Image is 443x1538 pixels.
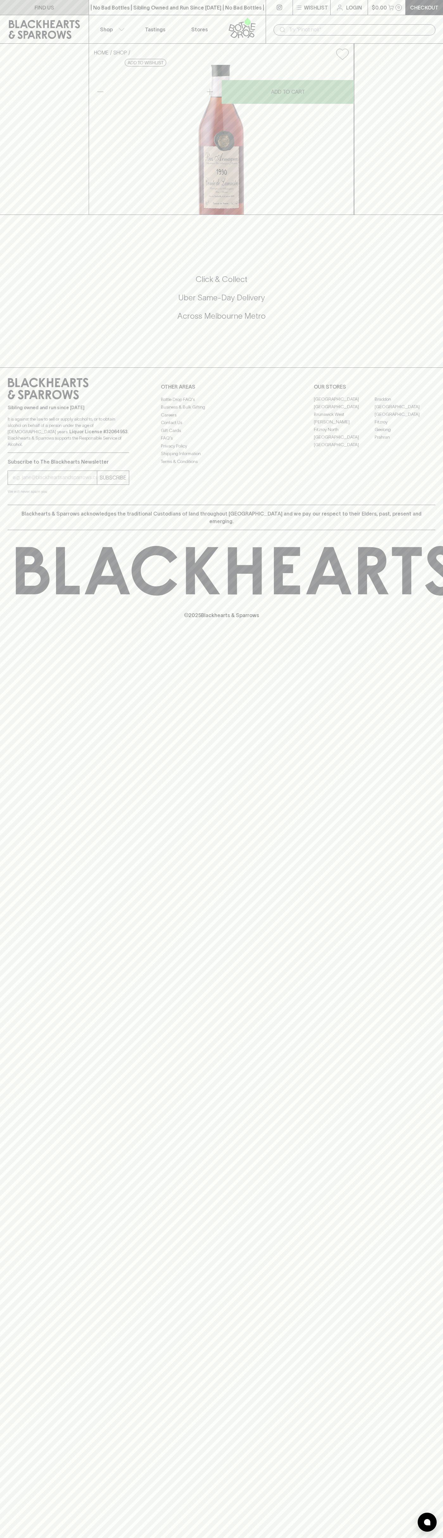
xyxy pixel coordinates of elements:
a: [GEOGRAPHIC_DATA] [314,396,375,403]
input: Try "Pinot noir" [289,25,430,35]
p: Blackhearts & Sparrows acknowledges the traditional Custodians of land throughout [GEOGRAPHIC_DAT... [12,510,431,525]
h5: Across Melbourne Metro [8,311,435,321]
a: Fitzroy North [314,426,375,434]
h5: Uber Same-Day Delivery [8,292,435,303]
strong: Liquor License #32064953 [69,429,128,434]
a: [GEOGRAPHIC_DATA] [375,411,435,418]
p: $0.00 [372,4,387,11]
a: FAQ's [161,435,282,442]
a: Shipping Information [161,450,282,458]
p: OUR STORES [314,383,435,391]
p: We will never spam you [8,488,129,495]
p: Shop [100,26,113,33]
a: [GEOGRAPHIC_DATA] [314,403,375,411]
a: Bottle Drop FAQ's [161,396,282,403]
a: Prahran [375,434,435,441]
p: Sibling owned and run since [DATE] [8,404,129,411]
a: [GEOGRAPHIC_DATA] [314,434,375,441]
a: [GEOGRAPHIC_DATA] [314,441,375,449]
p: Subscribe to The Blackhearts Newsletter [8,458,129,466]
p: Tastings [145,26,165,33]
a: SHOP [113,50,127,55]
a: Stores [177,15,222,43]
p: ADD TO CART [271,88,305,96]
a: Gift Cards [161,427,282,434]
p: Wishlist [304,4,328,11]
button: SUBSCRIBE [97,471,129,485]
p: It is against the law to sell or supply alcohol to, or to obtain alcohol on behalf of a person un... [8,416,129,447]
p: OTHER AREAS [161,383,282,391]
img: 3290.png [89,65,354,215]
img: bubble-icon [424,1519,430,1525]
a: Fitzroy [375,418,435,426]
a: [PERSON_NAME] [314,418,375,426]
p: SUBSCRIBE [100,474,126,481]
p: Login [346,4,362,11]
a: Business & Bulk Gifting [161,403,282,411]
a: Geelong [375,426,435,434]
button: ADD TO CART [222,80,354,104]
button: Add to wishlist [125,59,166,66]
p: FIND US [35,4,54,11]
div: Call to action block [8,249,435,355]
a: Careers [161,411,282,419]
a: [GEOGRAPHIC_DATA] [375,403,435,411]
a: Privacy Policy [161,442,282,450]
a: Braddon [375,396,435,403]
button: Add to wishlist [334,46,351,62]
p: 0 [397,6,400,9]
a: HOME [94,50,109,55]
a: Tastings [133,15,177,43]
a: Contact Us [161,419,282,427]
p: Checkout [410,4,439,11]
a: Brunswick West [314,411,375,418]
a: Terms & Conditions [161,458,282,465]
button: Shop [89,15,133,43]
h5: Click & Collect [8,274,435,284]
p: Stores [191,26,208,33]
input: e.g. jane@blackheartsandsparrows.com.au [13,472,97,483]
